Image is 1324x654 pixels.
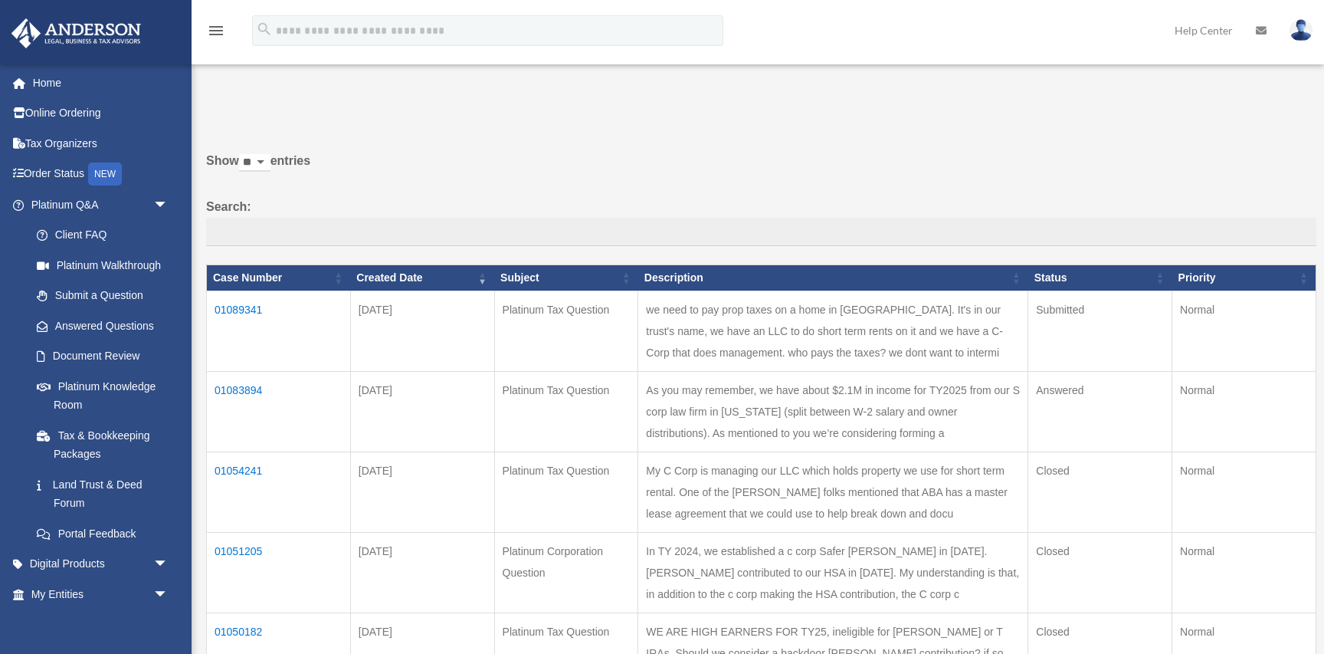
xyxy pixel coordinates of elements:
label: Show entries [206,150,1316,187]
a: My Entitiesarrow_drop_down [11,579,192,610]
a: Document Review [21,341,184,372]
th: Description: activate to sort column ascending [638,265,1028,291]
td: Submitted [1028,291,1172,371]
a: Land Trust & Deed Forum [21,469,184,518]
input: Search: [206,218,1316,247]
i: menu [207,21,225,40]
td: 01083894 [207,371,351,452]
td: [DATE] [350,532,494,613]
a: Platinum Knowledge Room [21,371,184,420]
a: Client FAQ [21,220,184,251]
a: Tax & Bookkeeping Packages [21,420,184,469]
a: Submit a Question [21,281,184,311]
a: Platinum Q&Aarrow_drop_down [11,189,184,220]
td: Platinum Tax Question [494,371,638,452]
a: Platinum Walkthrough [21,250,184,281]
td: Platinum Tax Question [494,452,638,532]
th: Created Date: activate to sort column ascending [350,265,494,291]
td: Platinum Tax Question [494,291,638,371]
td: [DATE] [350,452,494,532]
select: Showentries [239,154,270,172]
td: As you may remember, we have about $2.1M in income for TY2025 from our S corp law firm in [US_STA... [638,371,1028,452]
td: 01089341 [207,291,351,371]
i: search [256,21,273,38]
td: Closed [1028,452,1172,532]
td: we need to pay prop taxes on a home in [GEOGRAPHIC_DATA]. It's in our trust's name, we have an LL... [638,291,1028,371]
a: Home [11,67,192,98]
div: NEW [88,163,122,186]
a: Tax Organizers [11,128,192,159]
th: Priority: activate to sort column ascending [1172,265,1316,291]
td: [DATE] [350,291,494,371]
a: menu [207,27,225,40]
a: Portal Feedback [21,518,184,549]
a: Answered Questions [21,311,176,341]
td: Normal [1172,532,1316,613]
span: arrow_drop_down [153,579,184,610]
td: Closed [1028,532,1172,613]
img: User Pic [1290,19,1313,41]
td: 01051205 [207,532,351,613]
td: 01054241 [207,452,351,532]
label: Search: [206,196,1316,247]
th: Subject: activate to sort column ascending [494,265,638,291]
td: Normal [1172,371,1316,452]
span: arrow_drop_down [153,189,184,221]
td: Normal [1172,452,1316,532]
td: [DATE] [350,371,494,452]
td: In TY 2024, we established a c corp Safer [PERSON_NAME] in [DATE]. [PERSON_NAME] contributed to o... [638,532,1028,613]
td: My C Corp is managing our LLC which holds property we use for short term rental. One of the [PERS... [638,452,1028,532]
th: Status: activate to sort column ascending [1028,265,1172,291]
a: Order StatusNEW [11,159,192,190]
td: Platinum Corporation Question [494,532,638,613]
img: Anderson Advisors Platinum Portal [7,18,146,48]
td: Answered [1028,371,1172,452]
a: Digital Productsarrow_drop_down [11,549,192,580]
span: arrow_drop_down [153,549,184,580]
td: Normal [1172,291,1316,371]
th: Case Number: activate to sort column ascending [207,265,351,291]
a: Online Ordering [11,98,192,129]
